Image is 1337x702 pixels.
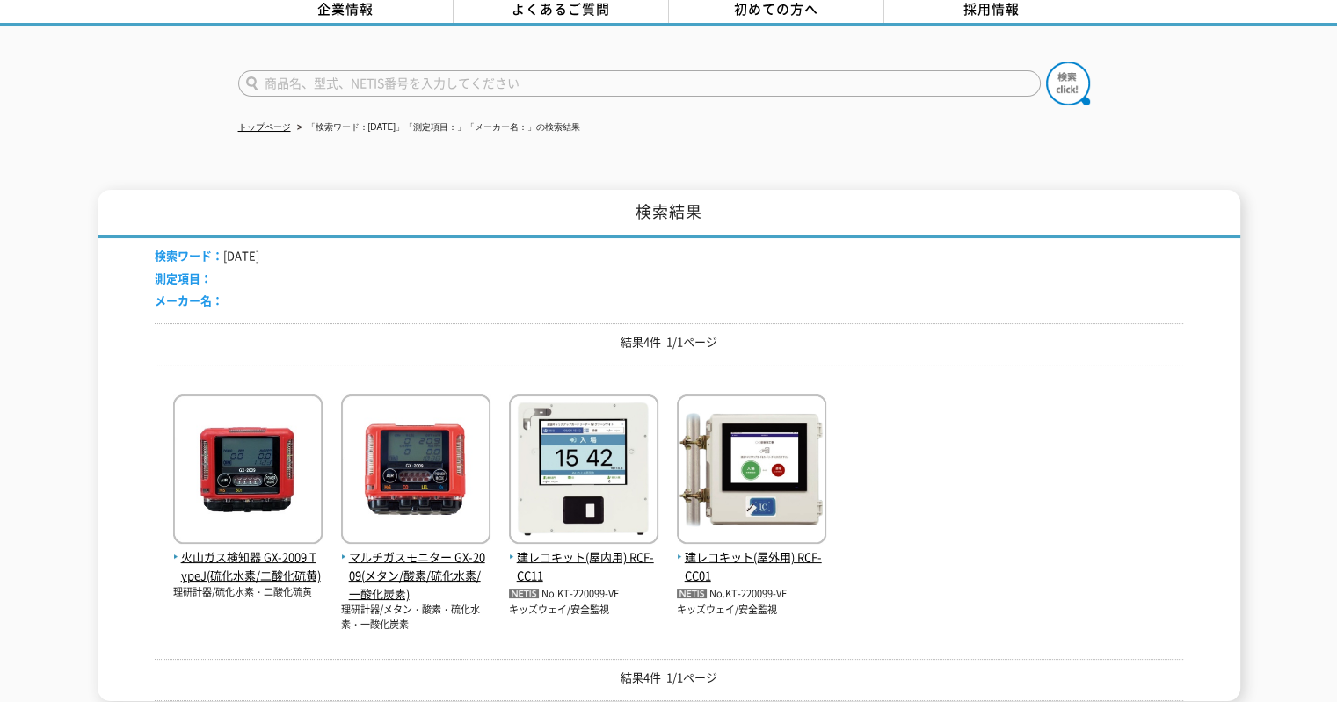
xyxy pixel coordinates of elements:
img: RCF-CC01 [677,394,826,548]
p: 結果4件 1/1ページ [155,333,1183,351]
a: マルチガスモニター GX-2009(メタン/酸素/硫化水素/一酸化炭素) [341,530,490,603]
img: RCF-CC11 [509,394,658,548]
span: 建レコキット(屋内用) RCF-CC11 [509,548,658,585]
img: GX-2009(メタン/酸素/硫化水素/一酸化炭素) [341,394,490,548]
li: 「検索ワード：[DATE]」「測定項目：」「メーカー名：」の検索結果 [294,119,580,137]
span: 検索ワード： [155,247,223,264]
img: btn_search.png [1046,62,1090,105]
p: 理研計器/硫化水素・二酸化硫黄 [173,585,323,600]
p: 結果4件 1/1ページ [155,669,1183,687]
a: 火山ガス検知器 GX-2009 TypeJ(硫化水素/二酸化硫黄) [173,530,323,584]
span: 測定項目： [155,270,212,286]
li: [DATE] [155,247,259,265]
a: 建レコキット(屋内用) RCF-CC11 [509,530,658,584]
a: トップページ [238,122,291,132]
h1: 検索結果 [98,190,1240,238]
span: メーカー名： [155,292,223,308]
span: マルチガスモニター GX-2009(メタン/酸素/硫化水素/一酸化炭素) [341,548,490,603]
a: 建レコキット(屋外用) RCF-CC01 [677,530,826,584]
p: No.KT-220099-VE [677,585,826,604]
input: 商品名、型式、NETIS番号を入力してください [238,70,1041,97]
p: キッズウェイ/安全監視 [509,603,658,618]
span: 建レコキット(屋外用) RCF-CC01 [677,548,826,585]
span: 火山ガス検知器 GX-2009 TypeJ(硫化水素/二酸化硫黄) [173,548,323,585]
p: No.KT-220099-VE [509,585,658,604]
p: 理研計器/メタン・酸素・硫化水素・一酸化炭素 [341,603,490,632]
img: GX-2009 TypeJ(硫化水素/二酸化硫黄) [173,394,323,548]
p: キッズウェイ/安全監視 [677,603,826,618]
